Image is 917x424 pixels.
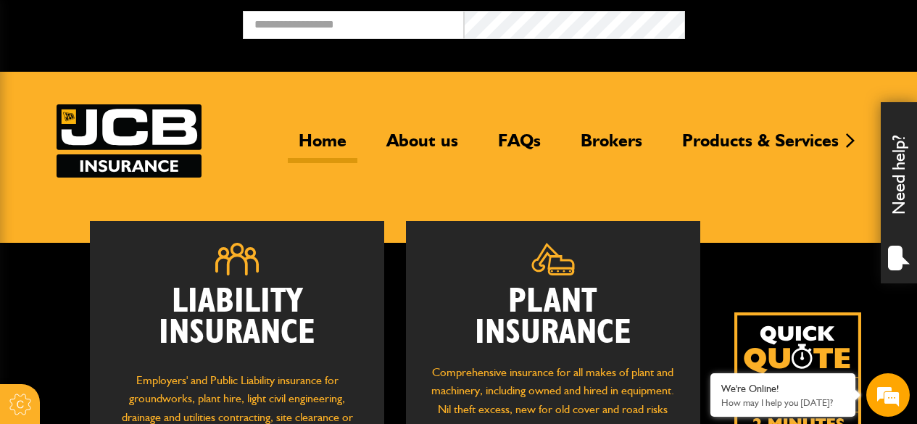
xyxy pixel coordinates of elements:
[570,130,653,163] a: Brokers
[57,104,202,178] a: JCB Insurance Services
[288,130,357,163] a: Home
[881,102,917,283] div: Need help?
[721,397,845,408] p: How may I help you today?
[112,286,362,357] h2: Liability Insurance
[685,11,906,33] button: Broker Login
[375,130,469,163] a: About us
[57,104,202,178] img: JCB Insurance Services logo
[428,286,679,349] h2: Plant Insurance
[721,383,845,395] div: We're Online!
[487,130,552,163] a: FAQs
[671,130,850,163] a: Products & Services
